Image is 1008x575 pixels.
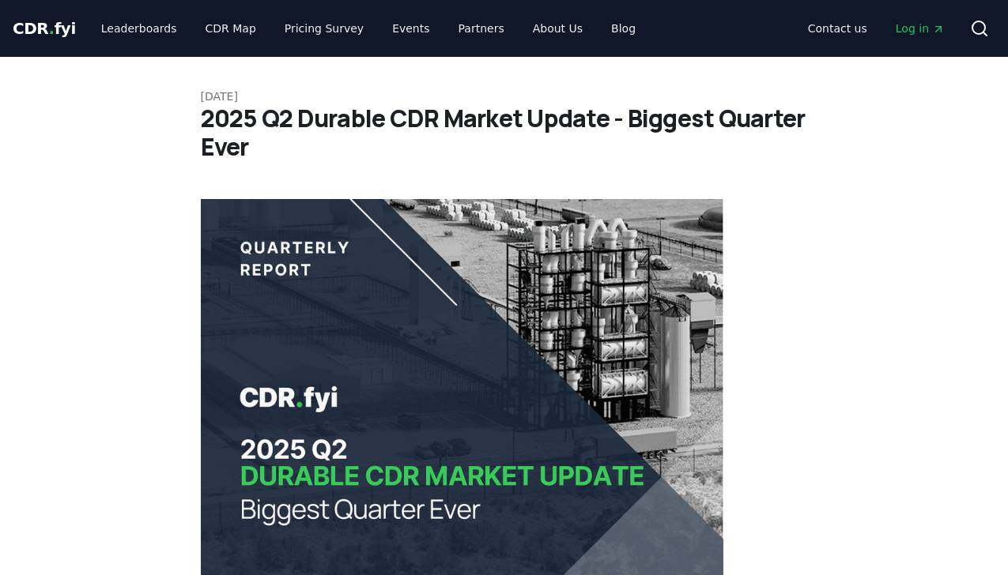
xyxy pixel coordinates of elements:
[446,14,517,43] a: Partners
[13,17,76,39] a: CDR.fyi
[883,14,957,43] a: Log in
[13,19,76,38] span: CDR fyi
[896,21,945,36] span: Log in
[89,14,648,43] nav: Main
[193,14,269,43] a: CDR Map
[598,14,648,43] a: Blog
[272,14,376,43] a: Pricing Survey
[89,14,190,43] a: Leaderboards
[201,88,808,104] p: [DATE]
[795,14,880,43] a: Contact us
[201,104,808,161] h1: 2025 Q2 Durable CDR Market Update - Biggest Quarter Ever
[795,14,957,43] nav: Main
[49,19,55,38] span: .
[520,14,595,43] a: About Us
[379,14,442,43] a: Events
